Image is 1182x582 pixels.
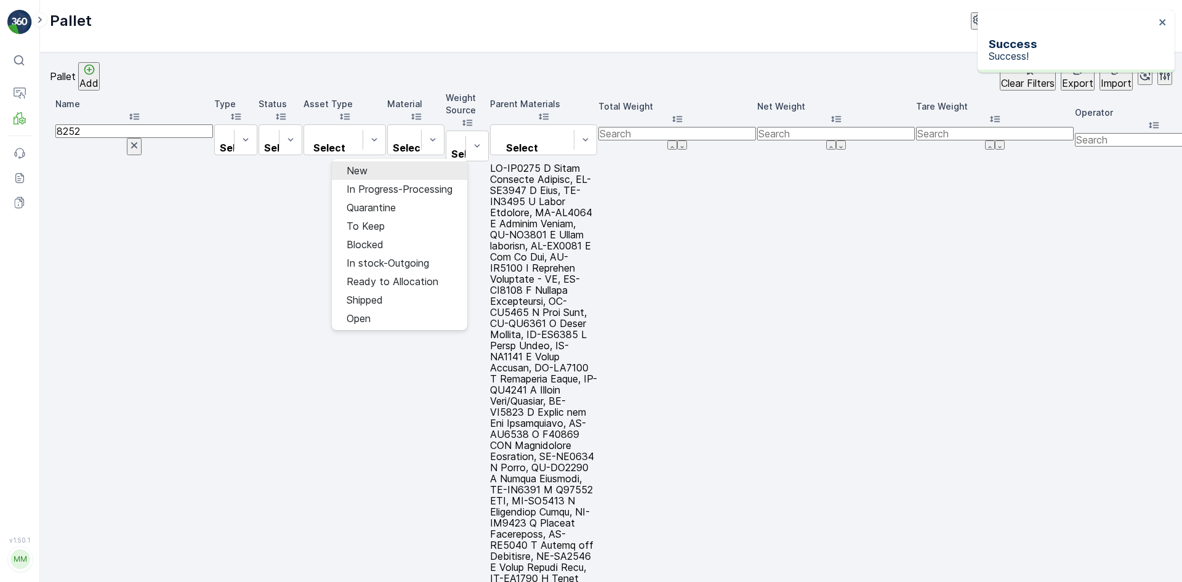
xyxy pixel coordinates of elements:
[387,98,444,110] p: Material
[304,98,386,110] p: Asset Type
[1062,78,1093,89] p: Export
[393,142,425,153] p: Select
[347,276,438,287] span: Ready to Allocation
[347,184,452,195] span: In Progress-Processing
[598,127,756,140] input: Search
[50,11,92,31] p: Pallet
[1001,78,1055,89] p: Clear Filters
[347,239,384,250] span: Blocked
[264,142,296,153] p: Select
[50,71,76,82] p: Pallet
[7,10,32,34] img: logo
[55,124,213,138] input: Search
[7,546,32,572] button: MM
[7,536,32,544] span: v 1.50.1
[451,148,483,160] p: Select
[1000,62,1056,91] button: Clear Filters
[757,127,915,140] input: Search
[55,98,213,110] p: Name
[220,142,252,153] p: Select
[1100,62,1133,91] button: Import
[989,51,1155,62] p: Success!
[598,100,756,113] p: Total Weight
[1159,17,1167,29] button: close
[347,202,396,213] span: Quarantine
[214,98,257,110] p: Type
[347,220,385,232] span: To Keep
[347,294,383,305] span: Shipped
[78,62,100,91] button: Add
[309,142,350,153] p: Select
[347,313,371,324] span: Open
[347,257,429,269] span: In stock-Outgoing
[79,78,98,89] p: Add
[347,165,368,176] span: New
[916,127,1074,140] input: Search
[490,98,597,110] p: Parent Materials
[916,100,1074,113] p: Tare Weight
[1101,78,1132,89] p: Import
[10,549,30,569] div: MM
[259,98,302,110] p: Status
[757,100,915,113] p: Net Weight
[1061,62,1095,91] button: Export
[446,92,489,116] p: Weight Source
[332,159,467,330] ul: In stock-Outgoing
[496,142,549,153] p: Select
[989,38,1155,51] h3: Success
